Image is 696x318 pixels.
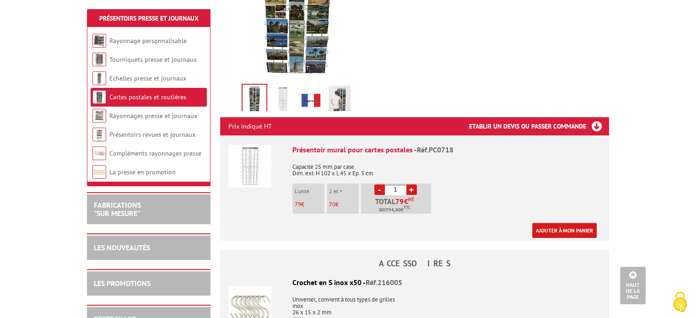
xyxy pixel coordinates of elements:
div: Crochet en S inox x50 - [228,277,601,288]
a: LES NOUVEAUTÉS [94,243,150,252]
img: Tourniquets presse et journaux [92,53,106,66]
button: Cookies (fenêtre modale) [664,287,696,318]
a: Rayonnages presse et journaux [109,112,197,120]
img: Echelles presse et journaux [92,71,106,85]
img: pc0718_porte_cartes_postales_gris.jpg [272,86,294,114]
img: La presse en promotion [92,165,106,179]
a: Rayonnage personnalisable [109,37,187,45]
span: 79 [395,198,404,205]
sup: HT [408,196,414,203]
a: Cartes postales et routières [109,93,186,101]
p: L'unité [295,188,324,194]
img: pc0718_gris_cartes_postales.jpg [243,85,266,113]
div: Présentoir mural pour cartes postales - [292,145,601,155]
p: € [295,201,324,208]
a: Echelles presse et journaux [109,74,186,82]
span: € [404,198,408,205]
span: Réf.PC0718 [417,145,453,154]
img: pc0718_porte_cartes_postales_gris_situation.jpg [329,86,351,114]
span: Réf.216005 [366,278,402,287]
a: Compléments rayonnages presse [109,149,201,157]
img: Présentoir mural pour cartes postales [228,145,271,188]
p: Prix indiqué HT [228,117,272,135]
sup: TTC [404,205,410,210]
a: Présentoirs revues et journaux [109,130,195,139]
h3: Etablir un devis ou passer commande [469,117,609,135]
img: Cookies (fenêtre modale) [669,291,691,313]
span: 70 [329,200,335,208]
img: Présentoirs revues et journaux [92,128,106,141]
img: Cartes postales et routières [92,90,106,104]
span: 94,80 [388,206,401,214]
a: LES PROMOTIONS [94,279,151,288]
p: Capacité 25 mm par case Dim. ext. H 102 x L 45 x Ep. 5 cm [292,157,601,177]
span: 79 [295,200,301,208]
a: Haut de la page [620,267,646,304]
a: - [374,184,385,195]
a: La presse en promotion [109,168,176,176]
img: Rayonnage personnalisable [92,34,106,48]
img: edimeta_produit_fabrique_en_france.jpg [300,86,322,114]
a: FABRICATIONS"Sur Mesure" [94,200,141,218]
p: € [329,201,359,208]
p: 2 et + [329,188,359,194]
img: Compléments rayonnages presse [92,146,106,160]
a: + [406,184,417,195]
span: Soit € [379,206,410,214]
a: Présentoirs Presse et Journaux [99,14,199,22]
img: Rayonnages presse et journaux [92,109,106,123]
a: Tourniquets presse et journaux [109,55,197,64]
p: Total [363,198,431,214]
h4: ACCESSOIRES [220,259,609,268]
a: Ajouter à mon panier [532,223,597,238]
